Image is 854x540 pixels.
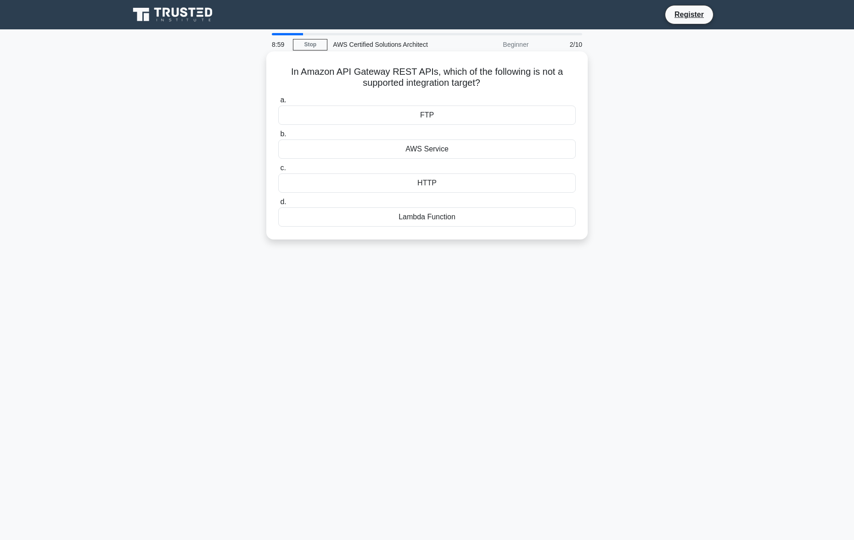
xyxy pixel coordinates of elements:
[266,35,293,54] div: 8:59
[278,139,576,159] div: AWS Service
[278,173,576,193] div: HTTP
[280,130,286,138] span: b.
[278,106,576,125] div: FTP
[293,39,327,50] a: Stop
[280,96,286,104] span: a.
[280,164,286,172] span: c.
[669,9,709,20] a: Register
[278,207,576,227] div: Lambda Function
[454,35,534,54] div: Beginner
[277,66,577,89] h5: In Amazon API Gateway REST APIs, which of the following is not a supported integration target?
[534,35,588,54] div: 2/10
[327,35,454,54] div: AWS Certified Solutions Architect
[280,198,286,206] span: d.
